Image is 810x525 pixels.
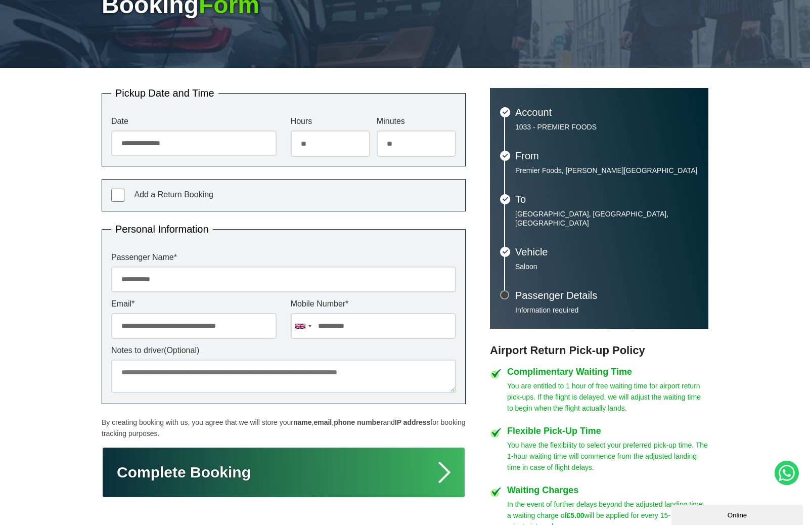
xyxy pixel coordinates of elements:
label: Mobile Number [291,300,456,308]
label: Date [111,117,277,125]
h4: Waiting Charges [507,486,708,495]
h3: Account [515,107,698,117]
iframe: chat widget [671,503,805,525]
h3: To [515,194,698,204]
label: Minutes [377,117,456,125]
label: Email [111,300,277,308]
p: You have the flexibility to select your preferred pick-up time. The 1-hour waiting time will comm... [507,440,708,473]
p: Information required [515,305,698,315]
strong: name [293,418,312,426]
strong: phone number [334,418,383,426]
legend: Pickup Date and Time [111,88,218,98]
p: Saloon [515,262,698,271]
label: Passenger Name [111,253,456,261]
h3: From [515,151,698,161]
button: Complete Booking [102,447,466,498]
strong: IP address [395,418,431,426]
strong: email [313,418,332,426]
p: You are entitled to 1 hour of free waiting time for airport return pick-ups. If the flight is del... [507,380,708,414]
h3: Vehicle [515,247,698,257]
p: By creating booking with us, you agree that we will store your , , and for booking tracking purpo... [102,417,466,439]
p: 1033 - PREMIER FOODS [515,122,698,132]
input: Add a Return Booking [111,189,124,202]
label: Hours [291,117,370,125]
p: Premier Foods, [PERSON_NAME][GEOGRAPHIC_DATA] [515,166,698,175]
span: Add a Return Booking [134,190,213,199]
h3: Passenger Details [515,290,698,300]
h4: Complimentary Waiting Time [507,367,708,376]
legend: Personal Information [111,224,213,234]
label: Notes to driver [111,346,456,355]
h3: Airport Return Pick-up Policy [490,344,708,357]
strong: £5.00 [567,511,584,519]
h4: Flexible Pick-Up Time [507,426,708,435]
div: United Kingdom: +44 [291,314,314,338]
span: (Optional) [164,346,199,355]
p: [GEOGRAPHIC_DATA], [GEOGRAPHIC_DATA], [GEOGRAPHIC_DATA] [515,209,698,228]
